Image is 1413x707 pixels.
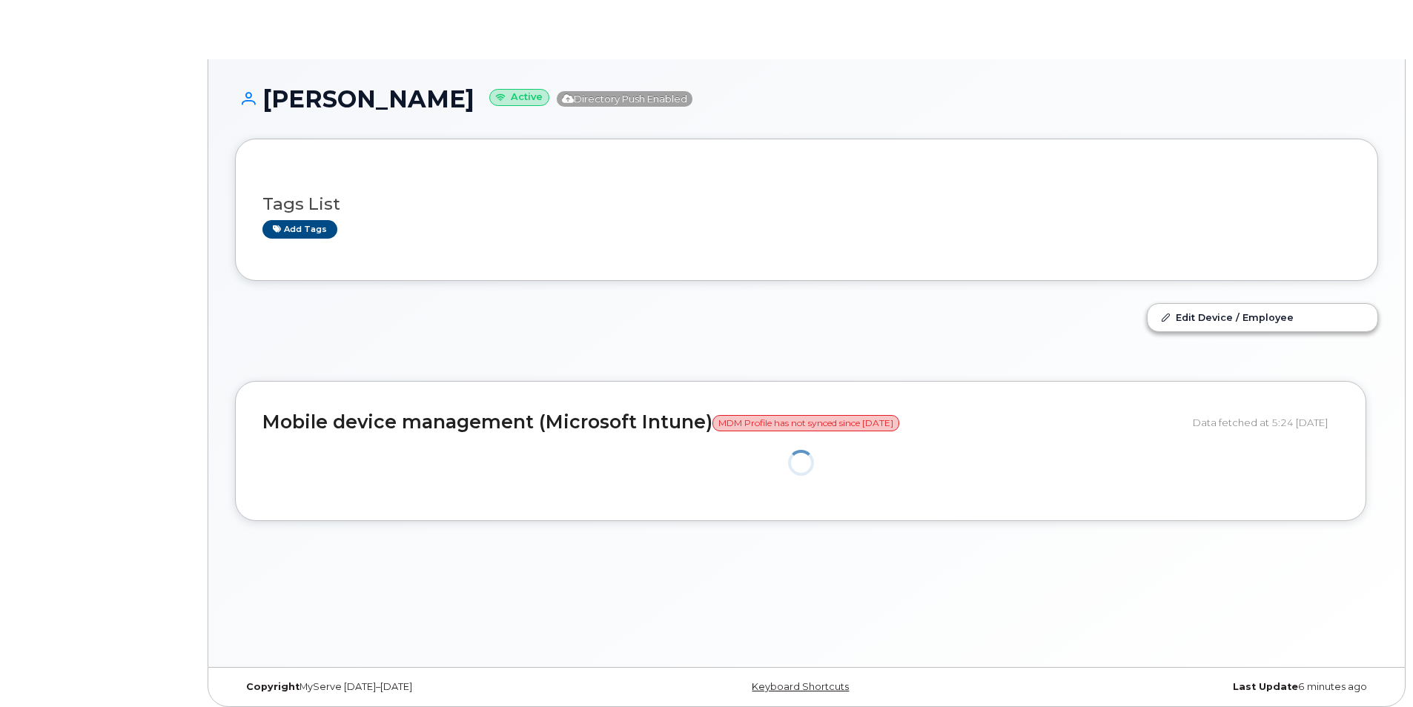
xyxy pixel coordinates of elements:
[235,86,1378,112] h1: [PERSON_NAME]
[997,681,1378,693] div: 6 minutes ago
[235,681,616,693] div: MyServe [DATE]–[DATE]
[262,195,1351,213] h3: Tags List
[752,681,849,692] a: Keyboard Shortcuts
[262,412,1182,433] h2: Mobile device management (Microsoft Intune)
[246,681,300,692] strong: Copyright
[1233,681,1298,692] strong: Last Update
[557,91,692,107] span: Directory Push Enabled
[489,89,549,106] small: Active
[712,415,899,431] span: MDM Profile has not synced since [DATE]
[262,220,337,239] a: Add tags
[1148,304,1377,331] a: Edit Device / Employee
[1193,408,1339,437] div: Data fetched at 5:24 [DATE]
